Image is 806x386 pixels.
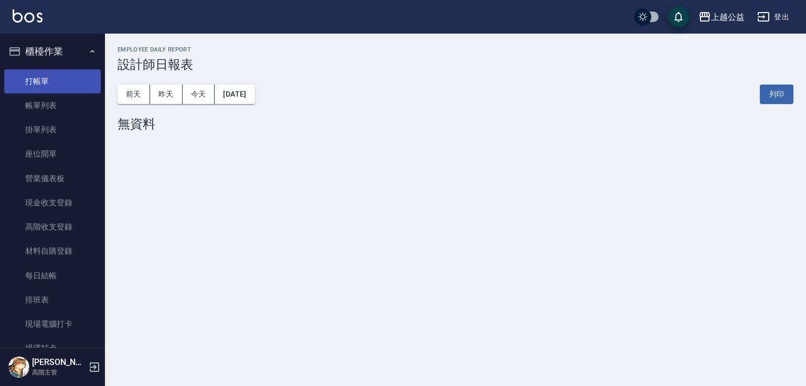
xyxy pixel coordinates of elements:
button: 櫃檯作業 [4,38,101,65]
a: 營業儀表板 [4,166,101,191]
a: 現金收支登錄 [4,191,101,215]
a: 每日結帳 [4,264,101,288]
button: 今天 [183,85,215,104]
img: Person [8,357,29,378]
button: 登出 [753,7,793,27]
a: 高階收支登錄 [4,215,101,239]
a: 打帳單 [4,69,101,93]
h2: Employee Daily Report [118,46,793,53]
a: 材料自購登錄 [4,239,101,263]
a: 現場電腦打卡 [4,312,101,336]
a: 排班表 [4,288,101,312]
a: 掃碼打卡 [4,336,101,360]
button: [DATE] [215,85,254,104]
button: 前天 [118,85,150,104]
a: 帳單列表 [4,93,101,118]
a: 座位開單 [4,142,101,166]
button: 昨天 [150,85,183,104]
button: 列印 [760,85,793,104]
a: 掛單列表 [4,118,101,142]
h5: [PERSON_NAME] [32,357,86,368]
img: Logo [13,9,43,23]
h3: 設計師日報表 [118,57,793,72]
div: 無資料 [118,117,793,131]
div: 上越公益 [711,11,745,24]
p: 高階主管 [32,368,86,377]
button: 上越公益 [694,6,749,28]
button: save [668,6,689,27]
